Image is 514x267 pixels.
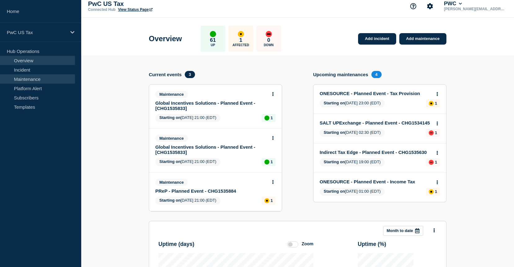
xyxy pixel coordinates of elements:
[324,189,345,194] span: Starting on
[185,71,195,78] span: 3
[358,33,396,45] a: Add incident
[118,7,153,12] a: View Status Page
[429,101,434,106] div: affected
[435,189,437,194] p: 1
[320,91,432,96] a: ONESOURCE - Planned Event - Tax Provision
[155,114,220,122] span: [DATE] 21:00 (EDT)
[158,241,194,247] h3: Uptime ( days )
[443,7,507,11] p: [PERSON_NAME][EMAIL_ADDRESS][PERSON_NAME][DOMAIN_NAME]
[264,198,269,203] div: affected
[429,160,434,165] div: down
[435,130,437,135] p: 1
[159,198,181,203] span: Starting on
[264,116,269,120] div: up
[387,228,413,233] p: Month to date
[383,226,423,236] button: Month to date
[271,160,273,164] p: 1
[159,115,181,120] span: Starting on
[88,7,116,12] p: Connected Hub
[266,31,272,37] div: down
[210,31,216,37] div: up
[435,160,437,164] p: 1
[88,0,212,7] p: PwC US Tax
[155,144,267,155] a: Global Incentives Solutions - Planned Event - [CHG1535833]
[239,37,242,43] p: 1
[159,159,181,164] span: Starting on
[320,150,432,155] a: Indirect Tax Edge - Planned Event - CHG1535630
[399,33,446,45] a: Add maintenance
[320,188,385,196] span: [DATE] 01:00 (EDT)
[155,188,267,194] a: PReP - Planned Event - CHG1535884
[233,43,249,47] p: Affected
[155,91,188,98] span: Maintenance
[271,198,273,203] p: 1
[155,100,267,111] a: Global Incentives Solutions - Planned Event - [CHG1535833]
[302,241,313,246] div: Zoom
[7,30,66,35] p: PwC US Tax
[320,99,385,107] span: [DATE] 23:00 (EDT)
[149,72,182,77] h4: Current events
[371,71,382,78] span: 4
[429,130,434,135] div: down
[264,43,274,47] p: Down
[264,160,269,164] div: up
[324,101,345,105] span: Starting on
[358,241,386,247] h3: Uptime ( % )
[149,34,182,43] h1: Overview
[271,116,273,120] p: 1
[320,179,432,184] a: ONESOURCE - Planned Event - Income Tax
[429,189,434,194] div: affected
[155,179,188,186] span: Maintenance
[320,158,385,166] span: [DATE] 19:00 (EDT)
[320,129,385,137] span: [DATE] 02:30 (EDT)
[324,130,345,135] span: Starting on
[313,72,368,77] h4: Upcoming maintenances
[320,120,432,125] a: SALT UPExchange - Planned Event - CHG1534145
[324,160,345,164] span: Starting on
[443,1,463,7] button: PWC
[238,31,244,37] div: affected
[155,158,220,166] span: [DATE] 21:00 (EDT)
[211,43,215,47] p: Up
[155,197,220,205] span: [DATE] 21:00 (EDT)
[155,135,188,142] span: Maintenance
[210,37,216,43] p: 61
[435,101,437,106] p: 1
[267,37,270,43] p: 0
